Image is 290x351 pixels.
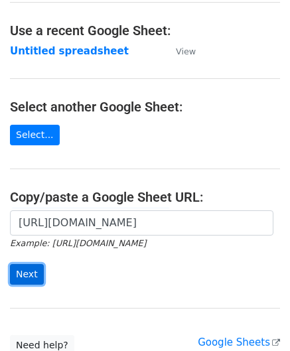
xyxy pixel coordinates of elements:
[10,99,280,115] h4: Select another Google Sheet:
[10,264,44,285] input: Next
[10,45,129,57] a: Untitled spreadsheet
[10,23,280,38] h4: Use a recent Google Sheet:
[224,287,290,351] iframe: Chat Widget
[10,210,273,236] input: Paste your Google Sheet URL here
[10,238,146,248] small: Example: [URL][DOMAIN_NAME]
[198,336,280,348] a: Google Sheets
[10,125,60,145] a: Select...
[10,189,280,205] h4: Copy/paste a Google Sheet URL:
[176,46,196,56] small: View
[163,45,196,57] a: View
